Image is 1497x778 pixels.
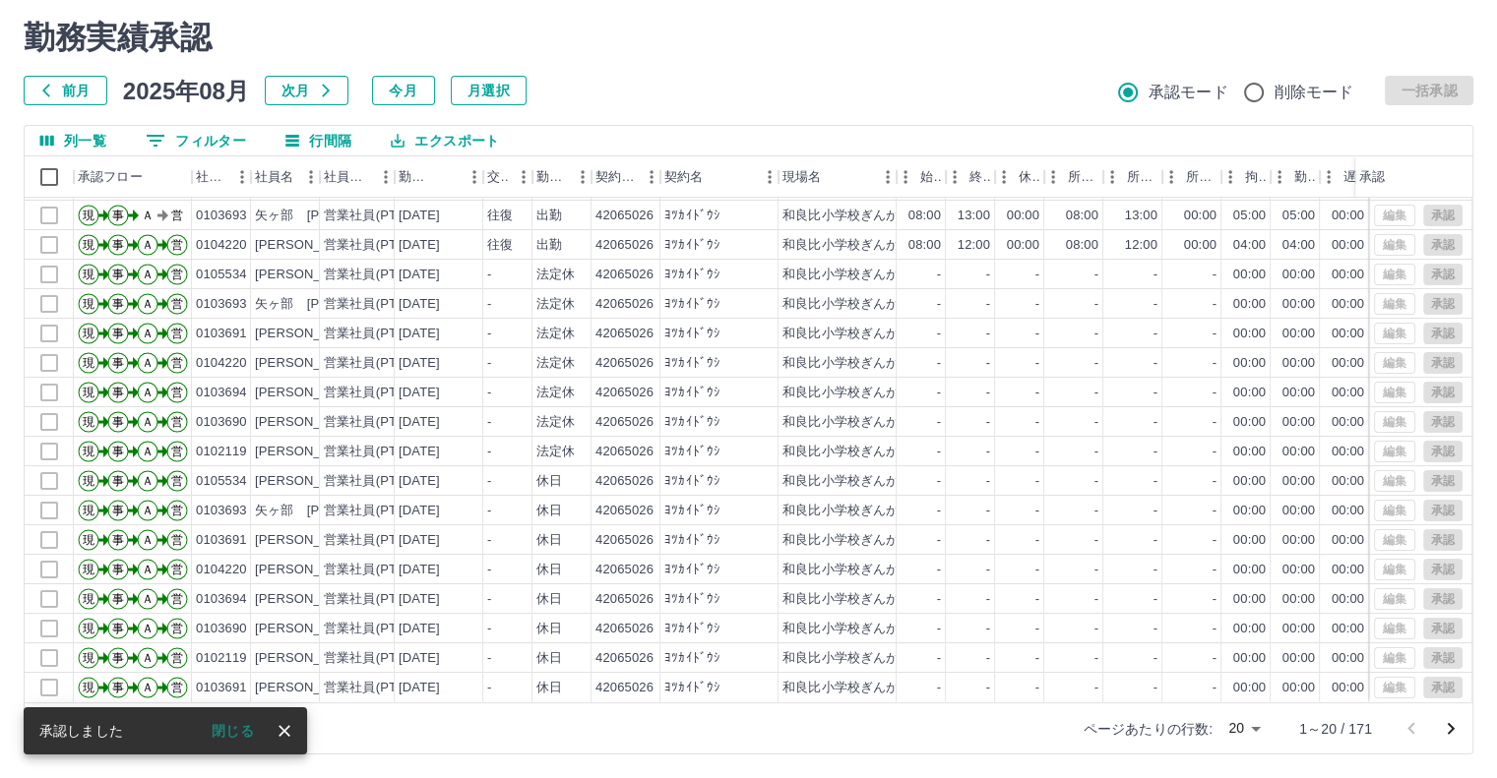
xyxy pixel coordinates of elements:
[324,236,427,255] div: 営業社員(PT契約)
[24,76,107,105] button: 前月
[908,236,941,255] div: 08:00
[324,384,427,402] div: 営業社員(PT契約)
[83,297,94,311] text: 現
[196,502,247,520] div: 0103693
[536,207,562,225] div: 出勤
[595,295,654,314] div: 42065026
[536,236,562,255] div: 出勤
[324,325,427,343] div: 営業社員(PT契約)
[255,472,362,491] div: [PERSON_NAME]
[1154,266,1157,284] div: -
[1233,384,1266,402] div: 00:00
[196,207,247,225] div: 0103693
[755,162,784,192] button: メニュー
[1332,325,1364,343] div: 00:00
[142,268,154,281] text: Ａ
[1332,295,1364,314] div: 00:00
[1154,384,1157,402] div: -
[592,156,660,198] div: 契約コード
[196,325,247,343] div: 0103691
[1431,709,1470,748] button: 次のページへ
[536,413,575,432] div: 法定休
[171,327,183,340] text: 営
[1213,325,1216,343] div: -
[112,356,124,370] text: 事
[270,716,299,746] button: close
[74,156,192,198] div: 承認フロー
[1066,236,1098,255] div: 08:00
[142,474,154,488] text: Ａ
[1213,472,1216,491] div: -
[270,126,367,155] button: 行間隔
[255,502,413,520] div: 矢ヶ部 [PERSON_NAME]
[536,295,575,314] div: 法定休
[1154,295,1157,314] div: -
[536,443,575,461] div: 法定休
[664,354,720,373] div: ﾖﾂｶｲﾄﾞｳｼ
[664,443,720,461] div: ﾖﾂｶｲﾄﾞｳｼ
[255,295,413,314] div: 矢ヶ部 [PERSON_NAME]
[83,209,94,222] text: 現
[1332,413,1364,432] div: 00:00
[196,413,247,432] div: 0103690
[142,356,154,370] text: Ａ
[227,162,257,192] button: メニュー
[83,415,94,429] text: 現
[1007,207,1039,225] div: 00:00
[958,207,990,225] div: 13:00
[568,162,597,192] button: メニュー
[112,268,124,281] text: 事
[1125,236,1157,255] div: 12:00
[595,156,637,198] div: 契約コード
[782,502,976,520] div: 和良比小学校ぎんがこどもルーム
[251,156,320,198] div: 社員名
[595,207,654,225] div: 42065026
[372,76,435,105] button: 今月
[1282,266,1315,284] div: 00:00
[1044,156,1103,198] div: 所定開始
[1213,295,1216,314] div: -
[1184,207,1216,225] div: 00:00
[1332,443,1364,461] div: 00:00
[1035,295,1039,314] div: -
[1343,156,1365,198] div: 遅刻等
[171,268,183,281] text: 営
[142,238,154,252] text: Ａ
[451,76,527,105] button: 月選択
[782,266,976,284] div: 和良比小学校ぎんがこどもルーム
[1154,472,1157,491] div: -
[1154,413,1157,432] div: -
[1282,413,1315,432] div: 00:00
[255,325,362,343] div: [PERSON_NAME]
[1094,325,1098,343] div: -
[83,386,94,399] text: 現
[1007,236,1039,255] div: 00:00
[873,162,903,192] button: メニュー
[112,327,124,340] text: 事
[255,236,362,255] div: [PERSON_NAME]
[509,162,538,192] button: メニュー
[399,207,440,225] div: [DATE]
[595,502,654,520] div: 42065026
[265,76,348,105] button: 次月
[1355,156,1458,198] div: 承認
[664,325,720,343] div: ﾖﾂｶｲﾄﾞｳｼ
[171,356,183,370] text: 営
[399,236,440,255] div: [DATE]
[1332,207,1364,225] div: 00:00
[399,156,432,198] div: 勤務日
[255,266,362,284] div: [PERSON_NAME]
[937,325,941,343] div: -
[255,413,362,432] div: [PERSON_NAME]
[1294,156,1316,198] div: 勤務
[487,236,513,255] div: 往復
[937,502,941,520] div: -
[112,297,124,311] text: 事
[1282,325,1315,343] div: 00:00
[196,354,247,373] div: 0104220
[1019,156,1040,198] div: 休憩
[324,443,427,461] div: 営業社員(PT契約)
[1282,384,1315,402] div: 00:00
[937,472,941,491] div: -
[946,156,995,198] div: 終業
